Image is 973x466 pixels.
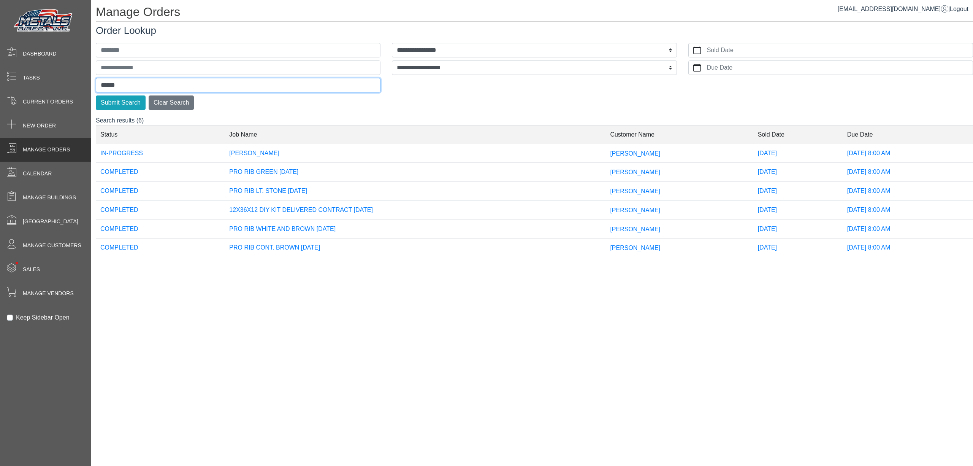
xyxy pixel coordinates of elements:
a: [EMAIL_ADDRESS][DOMAIN_NAME] [838,6,948,12]
td: [DATE] 8:00 AM [843,163,973,182]
svg: calendar [693,46,701,54]
td: [DATE] 8:00 AM [843,200,973,219]
td: 12X36X12 DIY KIT DELIVERED CONTRACT [DATE] [225,200,605,219]
td: IN-PROGRESS [96,144,225,163]
td: [DATE] [753,182,843,201]
td: Status [96,125,225,144]
span: Current Orders [23,98,73,106]
td: Due Date [843,125,973,144]
span: Logout [950,6,968,12]
td: COMPLETED [96,163,225,182]
span: [PERSON_NAME] [610,245,660,251]
td: [DATE] 8:00 AM [843,144,973,163]
td: COMPLETED [96,219,225,239]
td: Job Name [225,125,605,144]
span: [PERSON_NAME] [610,169,660,175]
span: New Order [23,122,56,130]
span: Sales [23,266,40,274]
span: [PERSON_NAME] [610,150,660,156]
td: [DATE] 8:00 AM [843,219,973,239]
label: Sold Date [705,43,973,57]
span: [PERSON_NAME] [610,207,660,213]
td: PRO RIB LT. STONE [DATE] [225,182,605,201]
td: [DATE] [753,200,843,219]
button: Clear Search [149,95,194,110]
span: Manage Orders [23,146,70,154]
span: Manage Buildings [23,194,76,202]
span: Dashboard [23,50,57,58]
td: COMPLETED [96,200,225,219]
img: Metals Direct Inc Logo [11,7,76,35]
button: Submit Search [96,95,146,110]
svg: calendar [693,64,701,72]
td: PRO RIB GREEN [DATE] [225,163,605,182]
td: [DATE] 8:00 AM [843,182,973,201]
span: Tasks [23,74,40,82]
span: [PERSON_NAME] [610,188,660,194]
h1: Manage Orders [96,5,973,22]
span: Calendar [23,170,52,178]
label: Keep Sidebar Open [16,313,70,322]
td: [DATE] [753,219,843,239]
button: calendar [689,43,705,57]
span: Manage Customers [23,242,81,250]
td: [PERSON_NAME] [225,144,605,163]
span: [PERSON_NAME] [610,226,660,232]
td: [DATE] [753,239,843,257]
span: • [7,251,27,275]
td: [DATE] 8:00 AM [843,239,973,257]
td: Customer Name [605,125,753,144]
td: [DATE] [753,163,843,182]
span: Manage Vendors [23,289,74,297]
button: calendar [689,61,705,75]
td: COMPLETED [96,239,225,257]
label: Due Date [705,61,973,75]
td: [DATE] [753,144,843,163]
td: COMPLETED [96,182,225,201]
td: PRO RIB CONT. BROWN [DATE] [225,239,605,257]
td: Sold Date [753,125,843,144]
div: Search results (6) [96,116,973,264]
span: [GEOGRAPHIC_DATA] [23,218,78,226]
h3: Order Lookup [96,25,973,37]
td: PRO RIB WHITE AND BROWN [DATE] [225,219,605,239]
div: | [838,5,968,14]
